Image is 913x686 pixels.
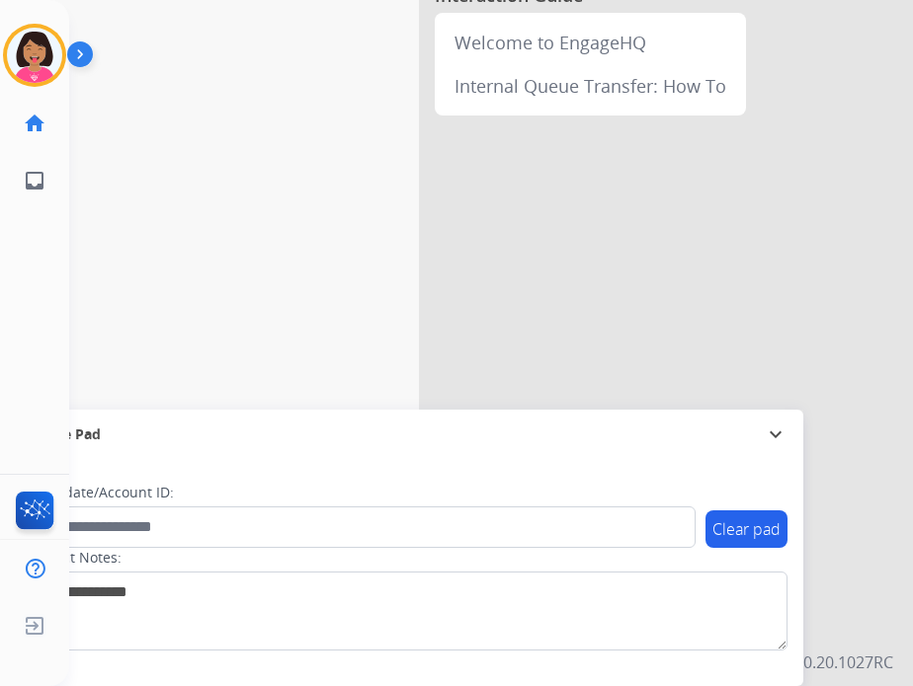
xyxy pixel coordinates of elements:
div: Internal Queue Transfer: How To [443,64,738,108]
label: Candidate/Account ID: [26,483,174,502]
div: Welcome to EngageHQ [443,21,738,64]
mat-icon: expand_more [764,422,788,446]
mat-icon: inbox [23,169,46,192]
button: Clear pad [705,510,788,548]
img: avatar [7,28,62,83]
mat-icon: home [23,112,46,135]
p: 0.20.1027RC [803,650,893,674]
label: Contact Notes: [25,548,122,568]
